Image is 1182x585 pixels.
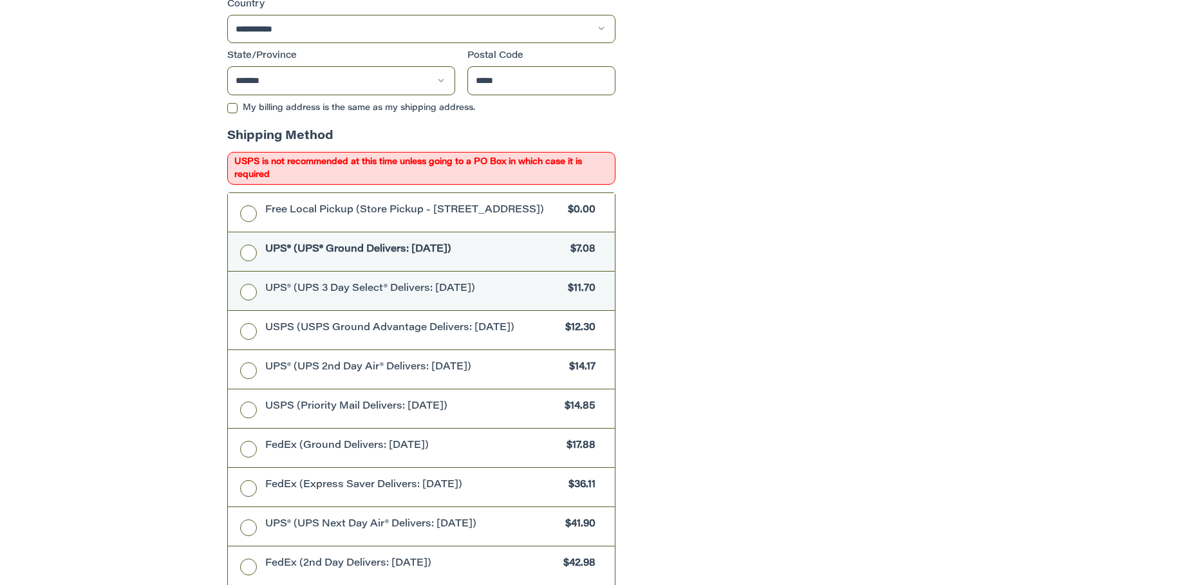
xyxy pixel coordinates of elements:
[227,103,615,113] label: My billing address is the same as my shipping address.
[563,360,596,375] span: $14.17
[563,478,596,493] span: $36.11
[227,128,333,152] legend: Shipping Method
[559,400,596,414] span: $14.85
[561,439,596,454] span: $17.88
[265,557,558,571] span: FedEx (2nd Day Delivers: [DATE])
[565,243,596,257] span: $7.08
[265,243,565,257] span: UPS® (UPS® Ground Delivers: [DATE])
[467,50,615,63] label: Postal Code
[265,517,559,532] span: UPS® (UPS Next Day Air® Delivers: [DATE])
[227,152,615,185] span: USPS is not recommended at this time unless going to a PO Box in which case it is required
[265,203,562,218] span: Free Local Pickup (Store Pickup - [STREET_ADDRESS])
[265,321,559,336] span: USPS (USPS Ground Advantage Delivers: [DATE])
[227,50,455,63] label: State/Province
[265,360,563,375] span: UPS® (UPS 2nd Day Air® Delivers: [DATE])
[562,282,596,297] span: $11.70
[559,321,596,336] span: $12.30
[265,400,559,414] span: USPS (Priority Mail Delivers: [DATE])
[558,557,596,571] span: $42.98
[562,203,596,218] span: $0.00
[559,517,596,532] span: $41.90
[265,439,561,454] span: FedEx (Ground Delivers: [DATE])
[265,282,562,297] span: UPS® (UPS 3 Day Select® Delivers: [DATE])
[265,478,563,493] span: FedEx (Express Saver Delivers: [DATE])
